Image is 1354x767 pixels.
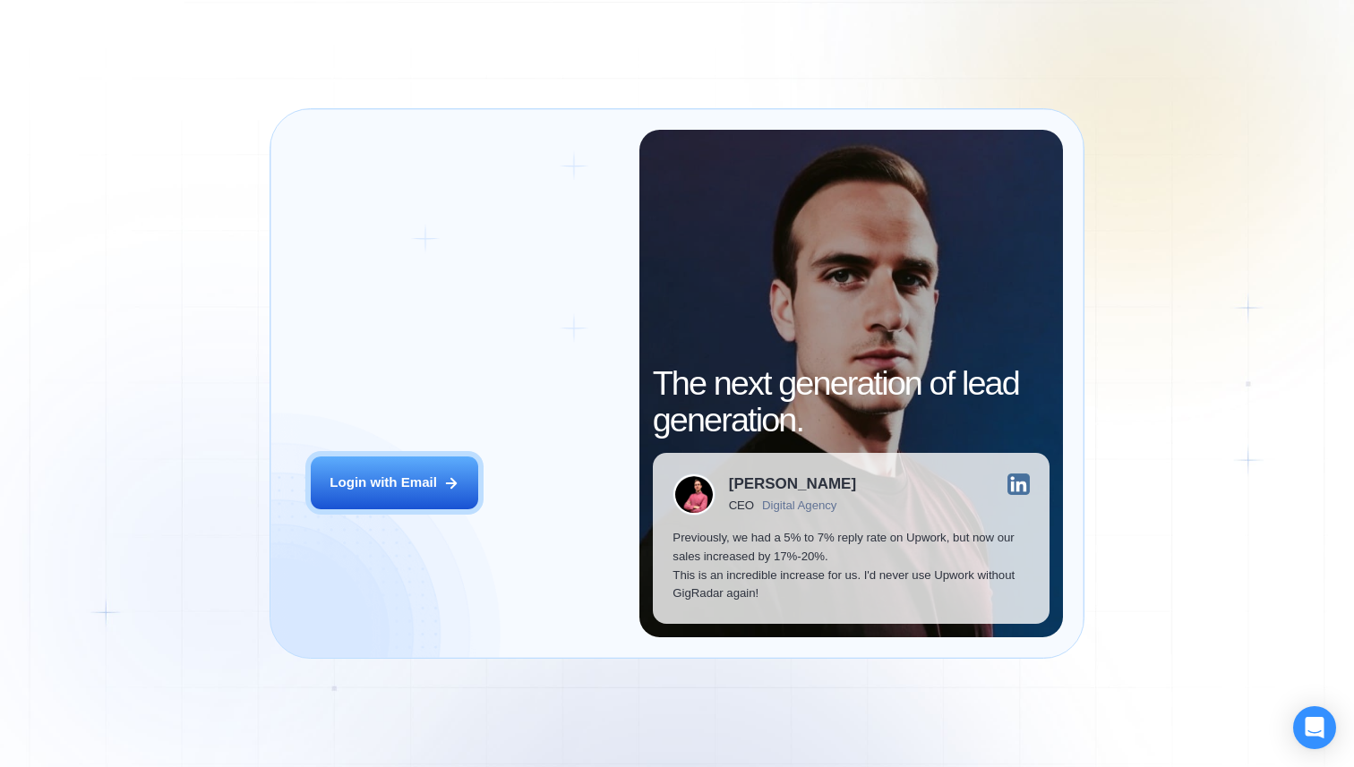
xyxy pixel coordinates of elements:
div: Open Intercom Messenger [1293,706,1336,749]
button: Login with Email [311,456,478,509]
div: [PERSON_NAME] [729,476,856,491]
h2: The next generation of lead generation. [653,365,1050,439]
div: Digital Agency [762,499,836,512]
p: Previously, we had a 5% to 7% reply rate on Upwork, but now our sales increased by 17%-20%. This ... [673,529,1029,603]
div: Login with Email [330,473,437,492]
div: CEO [729,499,754,512]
